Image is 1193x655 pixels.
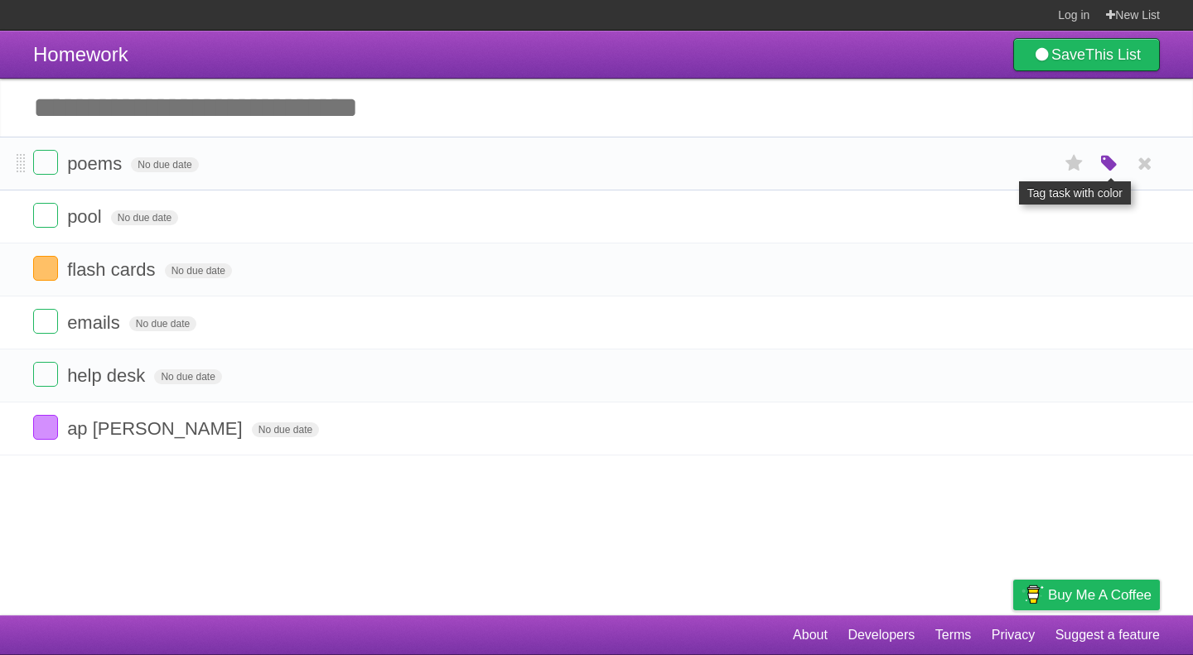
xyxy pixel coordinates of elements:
[67,259,159,280] span: flash cards
[33,150,58,175] label: Done
[131,157,198,172] span: No due date
[67,206,106,227] span: pool
[1048,580,1152,609] span: Buy me a coffee
[1055,619,1160,651] a: Suggest a feature
[67,418,247,439] span: ap [PERSON_NAME]
[33,415,58,440] label: Done
[129,316,196,331] span: No due date
[154,369,221,384] span: No due date
[67,153,126,174] span: poems
[252,422,319,437] span: No due date
[67,365,149,386] span: help desk
[1013,38,1160,71] a: SaveThis List
[33,256,58,281] label: Done
[33,362,58,387] label: Done
[111,210,178,225] span: No due date
[935,619,972,651] a: Terms
[1085,46,1141,63] b: This List
[33,43,128,65] span: Homework
[33,309,58,334] label: Done
[1022,580,1044,609] img: Buy me a coffee
[67,312,124,333] span: emails
[848,619,915,651] a: Developers
[793,619,828,651] a: About
[33,203,58,228] label: Done
[1059,150,1090,177] label: Star task
[165,263,232,278] span: No due date
[992,619,1035,651] a: Privacy
[1013,580,1160,610] a: Buy me a coffee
